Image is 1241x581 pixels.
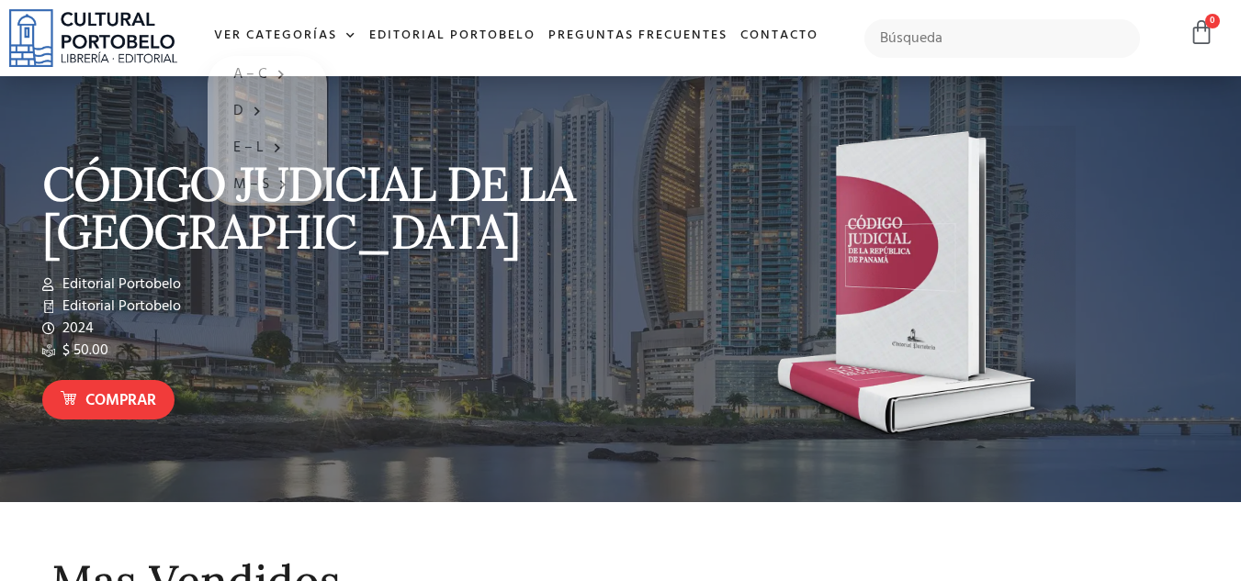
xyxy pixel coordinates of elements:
[58,318,94,340] span: 2024
[363,17,542,56] a: Editorial Portobelo
[542,17,734,56] a: Preguntas frecuentes
[42,160,612,255] p: CÓDIGO JUDICIAL DE LA [GEOGRAPHIC_DATA]
[208,93,327,129] a: D
[208,56,327,206] ul: Ver Categorías
[58,274,181,296] span: Editorial Portobelo
[1189,19,1214,46] a: 0
[208,166,327,203] a: M – S
[85,389,156,413] span: Comprar
[58,296,181,318] span: Editorial Portobelo
[58,340,108,362] span: $ 50.00
[42,380,175,419] a: Comprar
[864,19,1141,58] input: Búsqueda
[208,56,327,93] a: A – C
[208,17,363,56] a: Ver Categorías
[1205,14,1220,28] span: 0
[208,129,327,166] a: E – L
[734,17,825,56] a: Contacto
